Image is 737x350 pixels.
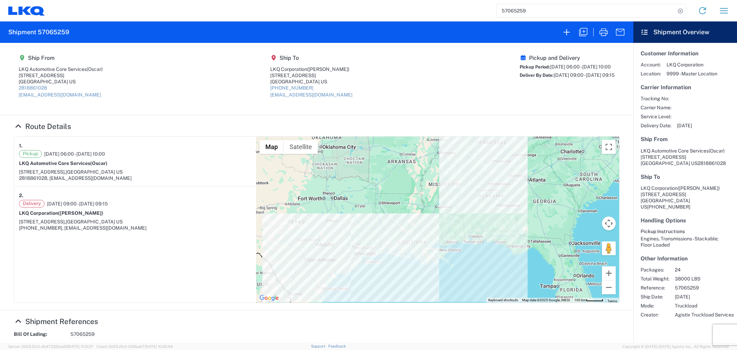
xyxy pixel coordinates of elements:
span: Ship Date: [641,294,669,300]
div: [PHONE_NUMBER], [EMAIL_ADDRESS][DOMAIN_NAME] [19,225,251,231]
strong: LKQ Automotive Core Services [19,160,107,166]
a: Terms [607,299,617,303]
div: LKQ Automotive Core Services [19,66,103,72]
span: 57065259 [675,285,734,291]
span: [GEOGRAPHIC_DATA] US [66,219,123,224]
div: Engines, Transmissions - Stackable; Floor Loaded [641,236,730,248]
a: Hide Details [14,317,98,326]
h5: Pickup and Delivery [520,55,615,61]
span: Agistix Truckload Services [675,312,734,318]
h2: Shipment 57065259 [8,28,69,36]
span: ([PERSON_NAME]) [58,210,103,216]
h6: Pickup Instructions [641,229,730,234]
span: Tracking No: [641,95,671,102]
span: [DATE] 09:00 - [DATE] 09:15 [47,201,108,207]
span: [STREET_ADDRESS] [641,154,686,160]
span: Carrier Name: [641,104,671,111]
strong: 1. [19,141,22,150]
span: [STREET_ADDRESS], [19,169,66,175]
span: ([PERSON_NAME]) [678,185,720,191]
div: [STREET_ADDRESS] [19,72,103,79]
img: Google [258,294,281,303]
button: Show satellite imagery [284,140,318,154]
a: Hide Details [14,122,71,131]
span: [PHONE_NUMBER] [647,204,690,210]
a: 2818861028 [19,85,47,91]
div: [STREET_ADDRESS] [270,72,352,79]
h5: Carrier Information [641,84,730,91]
span: (Oscar) [87,66,103,72]
address: [GEOGRAPHIC_DATA] US [641,185,730,210]
span: 2818861028 [698,160,726,166]
span: [DATE] 10:52:44 [145,344,173,349]
span: Server: 2025.20.0-db47332bad5 [8,344,93,349]
button: Keyboard shortcuts [488,298,518,303]
span: 38000 LBS [675,276,734,282]
span: Pickup [19,150,42,158]
strong: Bill Of Lading: [14,331,66,338]
button: Map camera controls [602,217,616,230]
span: (Oscar) [90,160,107,166]
span: Delivery Date: [641,122,671,129]
div: LKQ Corporation [270,66,352,72]
a: [EMAIL_ADDRESS][DOMAIN_NAME] [270,92,352,98]
h5: Other Information [641,255,730,262]
a: [EMAIL_ADDRESS][DOMAIN_NAME] [19,92,101,98]
span: Mode: [641,303,669,309]
span: Total Weight: [641,276,669,282]
span: [GEOGRAPHIC_DATA] US [66,169,123,175]
button: Toggle fullscreen view [602,140,616,154]
span: Pickup Period: [520,64,550,70]
span: Map data ©2025 Google, INEGI [522,298,570,302]
span: [DATE] 09:00 - [DATE] 09:15 [554,72,615,78]
span: Location: [641,71,661,77]
span: ([PERSON_NAME]) [307,66,349,72]
button: Zoom in [602,266,616,280]
a: Feedback [328,344,346,348]
h5: Ship To [270,55,352,61]
button: Zoom out [602,280,616,294]
span: [DATE] 11:13:37 [67,344,93,349]
span: Delivery [19,200,45,208]
div: 2818861028, [EMAIL_ADDRESS][DOMAIN_NAME] [19,175,251,181]
span: [DATE] 06:00 - [DATE] 10:00 [550,64,611,70]
span: Account: [641,62,661,68]
h5: Ship From [641,136,730,142]
span: Deliver By Date: [520,73,554,78]
span: LKQ Corporation [STREET_ADDRESS] [641,185,720,197]
span: [STREET_ADDRESS], [19,219,66,224]
h5: Ship From [19,55,103,61]
span: Service Level: [641,113,671,120]
span: Truckload [675,303,734,309]
h5: Customer Information [641,50,730,57]
span: 57065259 [70,331,95,338]
button: Drag Pegman onto the map to open Street View [602,241,616,255]
span: Copyright © [DATE]-[DATE] Agistix Inc., All Rights Reserved [622,343,729,350]
input: Shipment, tracking or reference number [497,4,675,17]
a: Support [311,344,328,348]
span: Packages: [641,267,669,273]
strong: LKQ Corporation [19,210,103,216]
a: [PHONE_NUMBER] [270,85,313,91]
span: [DATE] [677,122,692,129]
header: Shipment Overview [633,21,737,43]
h5: Handling Options [641,217,730,224]
div: [GEOGRAPHIC_DATA] US [19,79,103,85]
div: [GEOGRAPHIC_DATA] US [270,79,352,85]
strong: 2. [19,191,23,200]
h5: Ship To [641,174,730,180]
span: 9999 - Master Location [667,71,717,77]
a: Open this area in Google Maps (opens a new window) [258,294,281,303]
span: [DATE] 06:00 - [DATE] 10:00 [44,151,105,157]
span: [DATE] [675,294,734,300]
span: LKQ Automotive Core Services [641,148,709,154]
span: Client: 2025.20.0-035ba07 [96,344,173,349]
span: LKQ Corporation [667,62,717,68]
address: [GEOGRAPHIC_DATA] US [641,148,730,166]
span: 24 [675,267,734,273]
span: 100 km [574,298,586,302]
span: Reference: [641,285,669,291]
span: Creator: [641,312,669,318]
button: Show street map [259,140,284,154]
button: Map Scale: 100 km per 46 pixels [572,298,605,303]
